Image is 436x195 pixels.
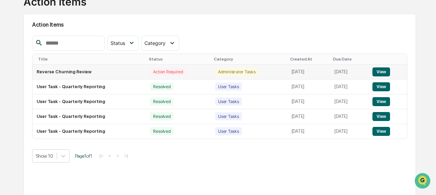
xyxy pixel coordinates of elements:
[330,65,368,80] td: [DATE]
[32,109,146,124] td: User Task - Quarterly Reporting
[150,68,186,76] div: Action Required
[287,65,331,80] td: [DATE]
[150,127,173,135] div: Resolved
[23,53,113,59] div: Start new chat
[372,82,390,91] button: View
[7,101,12,106] div: 🔎
[330,124,368,139] td: [DATE]
[57,87,86,94] span: Attestations
[69,117,84,122] span: Pylon
[215,83,242,91] div: User Tasks
[330,80,368,94] td: [DATE]
[150,98,173,105] div: Resolved
[114,153,121,159] button: >
[287,80,331,94] td: [DATE]
[290,57,328,62] div: Created At
[14,87,45,94] span: Preclearance
[372,114,390,119] a: View
[32,94,146,109] td: User Task - Quarterly Reporting
[97,153,105,159] button: |<
[150,112,173,120] div: Resolved
[38,57,144,62] div: Title
[214,57,284,62] div: Category
[47,84,88,96] a: 🗄️Attestations
[149,57,208,62] div: Status
[333,57,366,62] div: Due Date
[32,124,146,139] td: User Task - Quarterly Reporting
[111,40,125,46] span: Status
[372,129,390,134] a: View
[4,84,47,96] a: 🖐️Preclearance
[106,153,113,159] button: <
[372,69,390,74] a: View
[7,87,12,93] div: 🖐️
[330,94,368,109] td: [DATE]
[215,98,242,105] div: User Tasks
[117,55,126,63] button: Start new chat
[372,97,390,106] button: View
[7,53,19,65] img: 1746055101610-c473b297-6a78-478c-a979-82029cc54cd1
[32,80,146,94] td: User Task - Quarterly Reporting
[372,127,390,136] button: View
[215,127,242,135] div: User Tasks
[372,84,390,89] a: View
[287,94,331,109] td: [DATE]
[75,153,92,159] span: Page 1 of 1
[14,100,44,107] span: Data Lookup
[49,117,84,122] a: Powered byPylon
[23,59,87,65] div: We're available if you need us!
[372,112,390,121] button: View
[50,87,56,93] div: 🗄️
[150,83,173,91] div: Resolved
[7,14,126,25] p: How can we help?
[414,172,433,191] iframe: Open customer support
[215,112,242,120] div: User Tasks
[372,99,390,104] a: View
[215,68,258,76] div: Administrator Tasks
[287,124,331,139] td: [DATE]
[122,153,130,159] button: >|
[4,97,46,110] a: 🔎Data Lookup
[330,109,368,124] td: [DATE]
[32,21,407,28] h2: Action Items
[144,40,165,46] span: Category
[32,65,146,80] td: Reverse Churning Review
[372,67,390,76] button: View
[287,109,331,124] td: [DATE]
